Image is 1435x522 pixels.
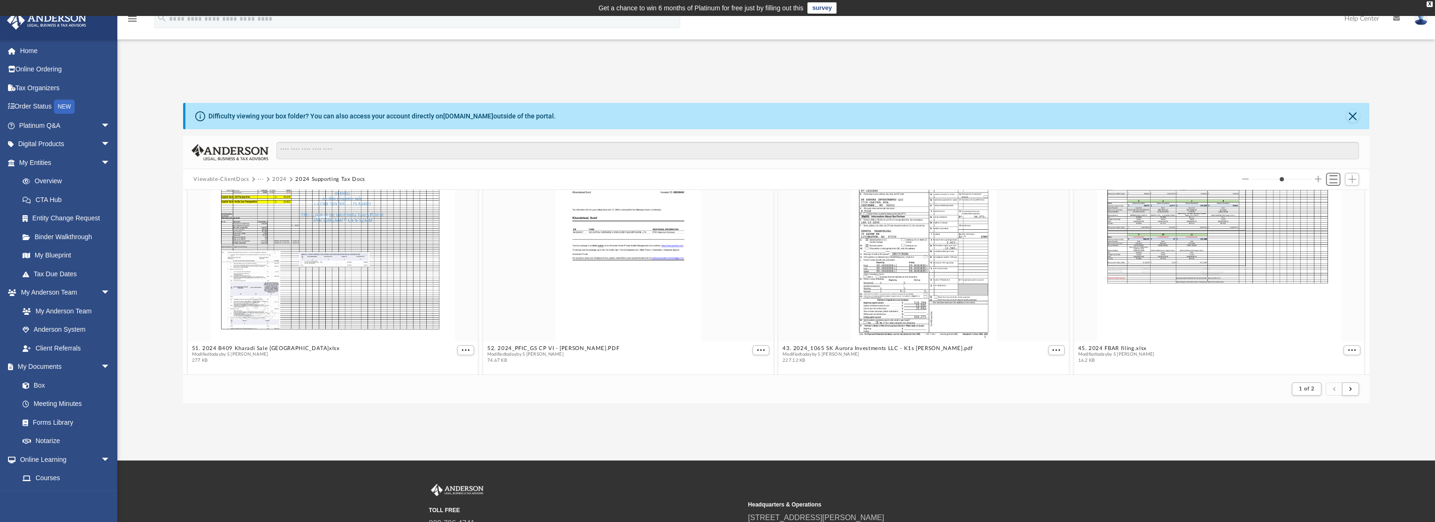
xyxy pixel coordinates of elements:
[54,100,75,114] div: NEW
[7,135,124,154] a: Digital Productsarrow_drop_down
[1346,109,1359,123] button: Close
[13,413,115,432] a: Forms Library
[13,302,115,320] a: My Anderson Team
[127,18,138,24] a: menu
[1427,1,1433,7] div: close
[13,172,124,191] a: Overview
[183,190,1369,374] div: grid
[487,351,619,358] span: Modified today by S [PERSON_NAME]
[13,320,120,339] a: Anderson System
[13,227,124,246] a: Binder Walkthrough
[276,142,1359,160] input: Search files and folders
[193,175,249,184] button: Viewable-ClientDocs
[443,112,493,120] a: [DOMAIN_NAME]
[272,175,287,184] button: 2024
[1414,12,1428,25] img: User Pic
[13,395,120,413] a: Meeting Minutes
[13,376,115,395] a: Box
[101,153,120,172] span: arrow_drop_down
[7,97,124,117] a: Order StatusNEW
[101,135,120,154] span: arrow_drop_down
[1242,176,1249,182] button: Decrease column size
[1343,345,1360,355] button: More options
[4,11,89,30] img: Anderson Advisors Platinum Portal
[101,283,120,303] span: arrow_drop_down
[7,60,124,79] a: Online Ordering
[748,500,1061,509] small: Headquarters & Operations
[13,246,120,265] a: My Blueprint
[1299,386,1314,391] span: 1 of 2
[7,78,124,97] a: Tax Organizers
[7,116,124,135] a: Platinum Q&Aarrow_drop_down
[487,345,619,351] button: 52. 2024_PFIC_GS CP VI - [PERSON_NAME].PDF
[192,358,340,364] span: 277 KB
[1345,173,1359,186] button: Add
[208,111,556,121] div: Difficulty viewing your box folder? You can also access your account directly on outside of the p...
[13,469,120,488] a: Courses
[599,2,804,14] div: Get a chance to win 6 months of Platinum for free just by filling out this
[783,358,973,364] span: 227.12 KB
[13,190,124,209] a: CTA Hub
[127,13,138,24] i: menu
[13,432,120,451] a: Notarize
[7,153,124,172] a: My Entitiesarrow_drop_down
[807,2,836,14] a: survey
[1048,345,1065,355] button: More options
[429,506,742,514] small: TOLL FREE
[295,175,365,184] button: 2024 Supporting Tax Docs
[1251,176,1312,182] input: Column size
[1292,382,1321,396] button: 1 of 2
[783,345,973,351] button: 43. 2024_1065 SK Aurora Investments LLC - K1s [PERSON_NAME].pdf
[192,345,340,351] button: 51. 2024 B409 Kharadi Sale [GEOGRAPHIC_DATA]xlsx
[13,339,120,358] a: Client Referrals
[429,484,485,496] img: Anderson Advisors Platinum Portal
[783,351,973,358] span: Modified today by S [PERSON_NAME]
[13,265,124,283] a: Tax Due Dates
[457,345,474,355] button: More options
[7,358,120,376] a: My Documentsarrow_drop_down
[101,450,120,469] span: arrow_drop_down
[753,345,770,355] button: More options
[1078,358,1155,364] span: 16.2 KB
[157,13,167,23] i: search
[7,450,120,469] a: Online Learningarrow_drop_down
[13,487,115,506] a: Video Training
[748,514,884,522] a: [STREET_ADDRESS][PERSON_NAME]
[1078,345,1155,351] button: 45. 2024 FBAR filing.xlsx
[101,358,120,377] span: arrow_drop_down
[7,41,124,60] a: Home
[1326,173,1340,186] button: Switch to List View
[258,175,264,184] button: ···
[487,358,619,364] span: 74.67 KB
[192,351,340,358] span: Modified today by S [PERSON_NAME]
[1078,351,1155,358] span: Modified today by S [PERSON_NAME]
[101,116,120,135] span: arrow_drop_down
[13,209,124,228] a: Entity Change Request
[7,283,120,302] a: My Anderson Teamarrow_drop_down
[1315,176,1321,182] button: Increase column size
